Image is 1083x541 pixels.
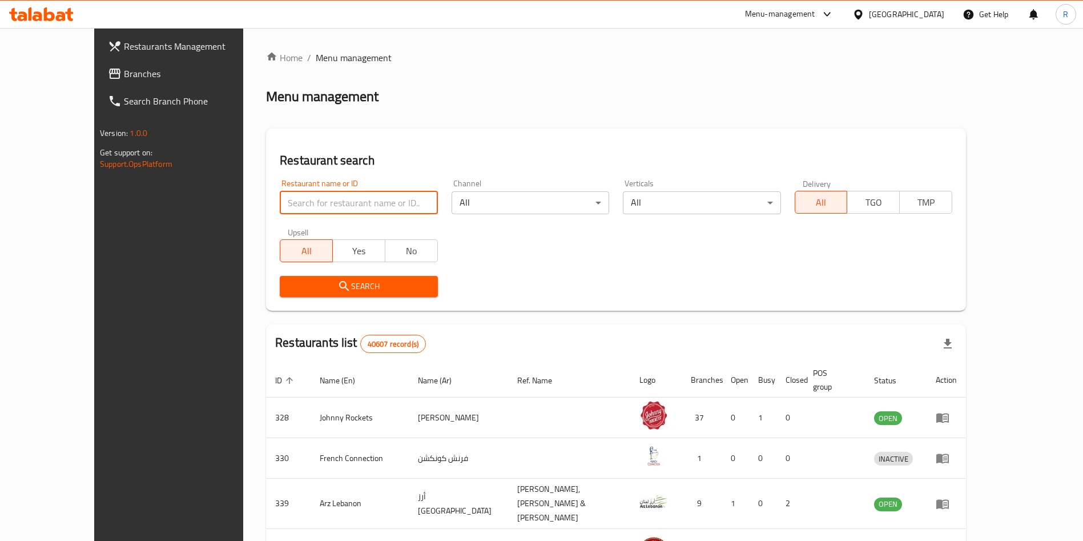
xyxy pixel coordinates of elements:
td: 328 [266,398,311,438]
td: 9 [682,479,722,529]
td: 330 [266,438,311,479]
span: INACTIVE [874,452,913,466]
span: OPEN [874,412,902,425]
th: Open [722,363,749,398]
span: Ref. Name [517,374,567,387]
th: Branches [682,363,722,398]
button: All [280,239,333,262]
label: Delivery [803,179,831,187]
div: Menu [936,411,957,424]
div: [GEOGRAPHIC_DATA] [869,8,944,21]
span: Branches [124,67,266,81]
td: 339 [266,479,311,529]
td: فرنش كونكشن [409,438,508,479]
td: 1 [682,438,722,479]
button: Yes [332,239,385,262]
span: No [390,243,433,259]
td: 0 [722,438,749,479]
img: Arz Lebanon [639,487,668,516]
td: [PERSON_NAME] [409,398,508,438]
div: All [452,191,609,214]
td: أرز [GEOGRAPHIC_DATA] [409,479,508,529]
div: OPEN [874,498,902,511]
div: Menu [936,497,957,511]
span: All [285,243,328,259]
a: Restaurants Management [99,33,275,60]
img: Johnny Rockets [639,401,668,430]
input: Search for restaurant name or ID.. [280,191,437,214]
span: 40607 record(s) [361,339,425,350]
span: 1.0.0 [130,126,147,141]
td: 0 [722,398,749,438]
li: / [307,51,311,65]
div: OPEN [874,411,902,425]
span: Restaurants Management [124,39,266,53]
span: Version: [100,126,128,141]
span: Status [874,374,911,387]
nav: breadcrumb [266,51,966,65]
a: Support.OpsPlatform [100,157,172,171]
a: Home [266,51,303,65]
th: Closed [776,363,804,398]
th: Action [927,363,966,398]
img: French Connection [639,442,668,470]
span: All [800,194,843,211]
div: Total records count [360,335,426,353]
span: ID [275,374,297,387]
button: No [385,239,438,262]
td: [PERSON_NAME],[PERSON_NAME] & [PERSON_NAME] [508,479,631,529]
label: Upsell [288,228,309,236]
div: All [623,191,780,214]
span: Yes [337,243,381,259]
td: French Connection [311,438,409,479]
td: 1 [749,398,776,438]
button: TMP [899,191,952,214]
td: 0 [749,479,776,529]
span: TMP [904,194,948,211]
th: Busy [749,363,776,398]
span: R [1063,8,1068,21]
span: Get support on: [100,145,152,160]
div: Export file [934,330,961,358]
div: Menu [936,451,957,465]
span: Name (En) [320,374,370,387]
a: Branches [99,60,275,87]
th: Logo [630,363,682,398]
span: OPEN [874,498,902,511]
div: Menu-management [745,7,815,21]
span: Name (Ar) [418,374,466,387]
td: 0 [776,398,804,438]
td: 0 [749,438,776,479]
span: Search Branch Phone [124,94,266,108]
button: Search [280,276,437,297]
td: 0 [776,438,804,479]
span: Menu management [316,51,392,65]
button: All [795,191,848,214]
td: 37 [682,398,722,438]
td: Johnny Rockets [311,398,409,438]
td: 2 [776,479,804,529]
span: POS group [813,366,851,394]
h2: Restaurants list [275,334,426,353]
span: Search [289,279,428,294]
button: TGO [847,191,900,214]
span: TGO [852,194,895,211]
h2: Menu management [266,87,379,106]
h2: Restaurant search [280,152,952,169]
td: 1 [722,479,749,529]
td: Arz Lebanon [311,479,409,529]
a: Search Branch Phone [99,87,275,115]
